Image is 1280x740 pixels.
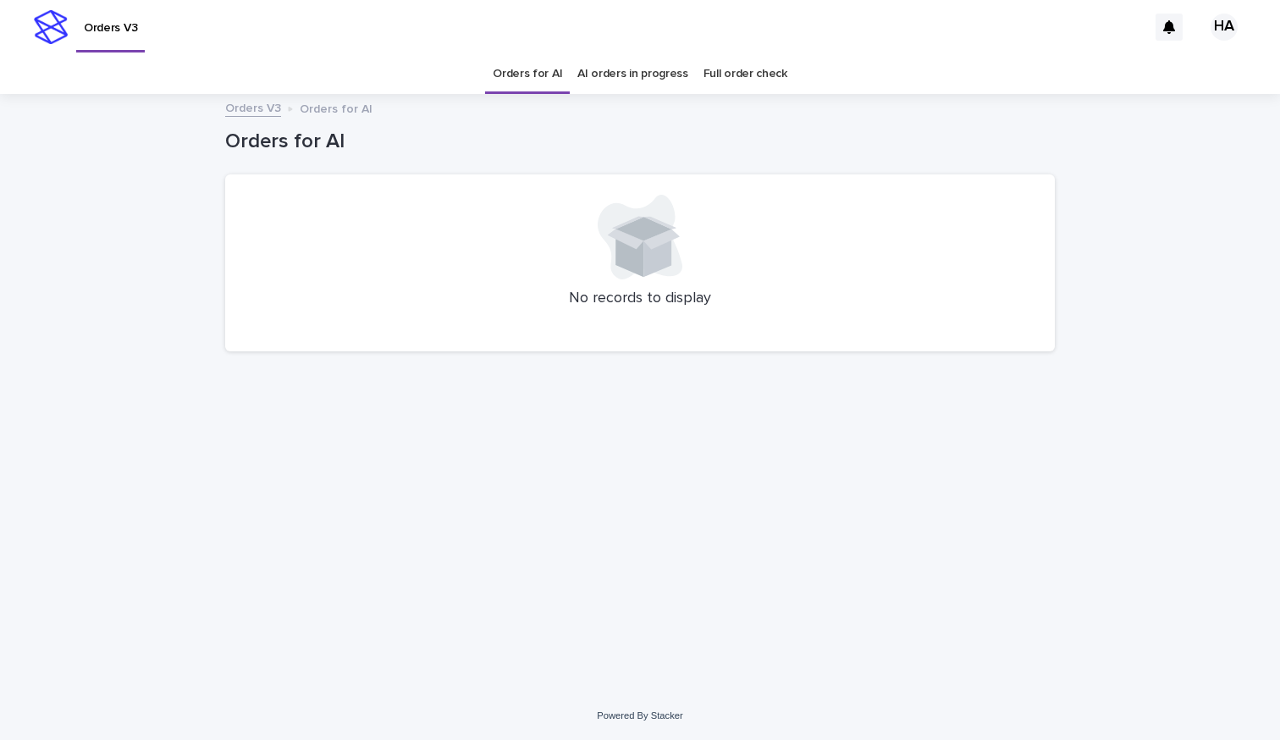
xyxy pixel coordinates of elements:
div: HA [1211,14,1238,41]
a: Powered By Stacker [597,710,682,721]
p: Orders for AI [300,98,372,117]
a: Orders V3 [225,97,281,117]
a: Full order check [703,54,787,94]
a: Orders for AI [493,54,562,94]
p: No records to display [246,290,1034,308]
img: stacker-logo-s-only.png [34,10,68,44]
h1: Orders for AI [225,130,1055,154]
a: AI orders in progress [577,54,688,94]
